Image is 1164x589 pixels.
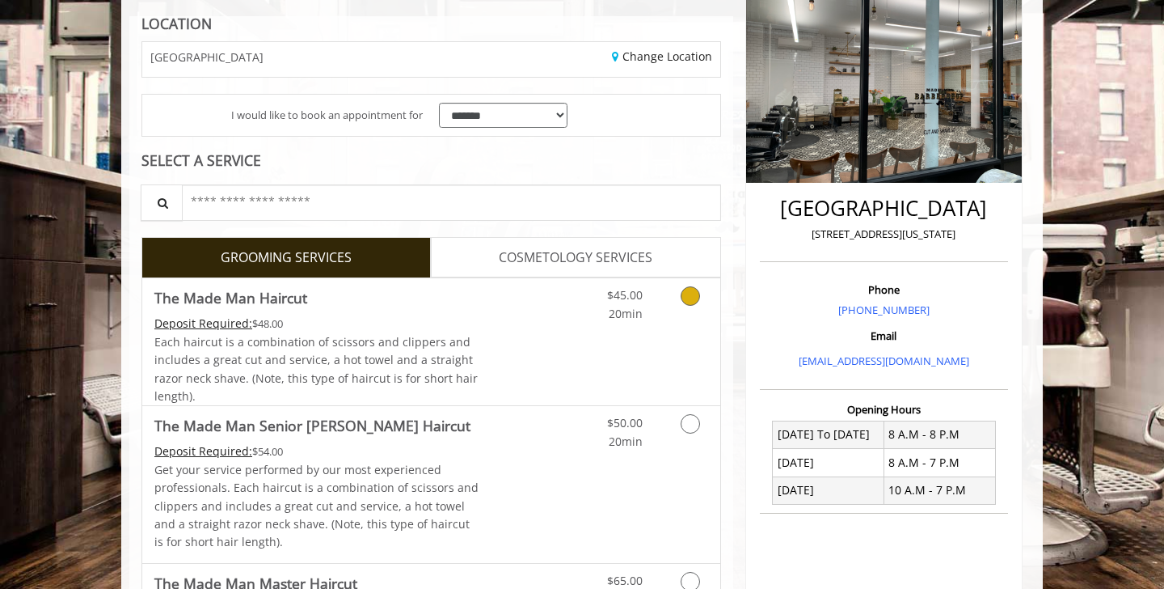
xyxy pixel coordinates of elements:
[607,287,643,303] span: $45.00
[838,303,930,317] a: [PHONE_NUMBER]
[773,477,884,504] td: [DATE]
[884,421,995,448] td: 8 A.M - 8 P.M
[612,49,712,64] a: Change Location
[499,248,652,269] span: COSMETOLOGY SERVICES
[884,477,995,504] td: 10 A.M - 7 P.M
[884,449,995,477] td: 8 A.M - 7 P.M
[154,414,470,437] b: The Made Man Senior [PERSON_NAME] Haircut
[231,107,423,124] span: I would like to book an appointment for
[154,334,478,404] span: Each haircut is a combination of scissors and clippers and includes a great cut and service, a ho...
[773,449,884,477] td: [DATE]
[799,354,969,368] a: [EMAIL_ADDRESS][DOMAIN_NAME]
[154,443,479,460] div: $54.00
[609,434,643,449] span: 20min
[764,330,1004,341] h3: Email
[221,248,352,269] span: GROOMING SERVICES
[154,315,479,333] div: $48.00
[607,573,643,588] span: $65.00
[141,184,183,221] button: Service Search
[607,415,643,430] span: $50.00
[154,286,307,309] b: The Made Man Haircut
[141,14,212,33] b: LOCATION
[773,421,884,448] td: [DATE] To [DATE]
[154,316,252,331] span: This service needs some Advance to be paid before we block your appointment
[609,306,643,321] span: 20min
[760,404,1008,415] h3: Opening Hours
[764,197,1004,220] h2: [GEOGRAPHIC_DATA]
[154,461,479,552] p: Get your service performed by our most experienced professionals. Each haircut is a combination o...
[764,284,1004,295] h3: Phone
[141,153,721,168] div: SELECT A SERVICE
[764,226,1004,243] p: [STREET_ADDRESS][US_STATE]
[154,443,252,459] span: This service needs some Advance to be paid before we block your appointment
[150,51,264,63] span: [GEOGRAPHIC_DATA]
